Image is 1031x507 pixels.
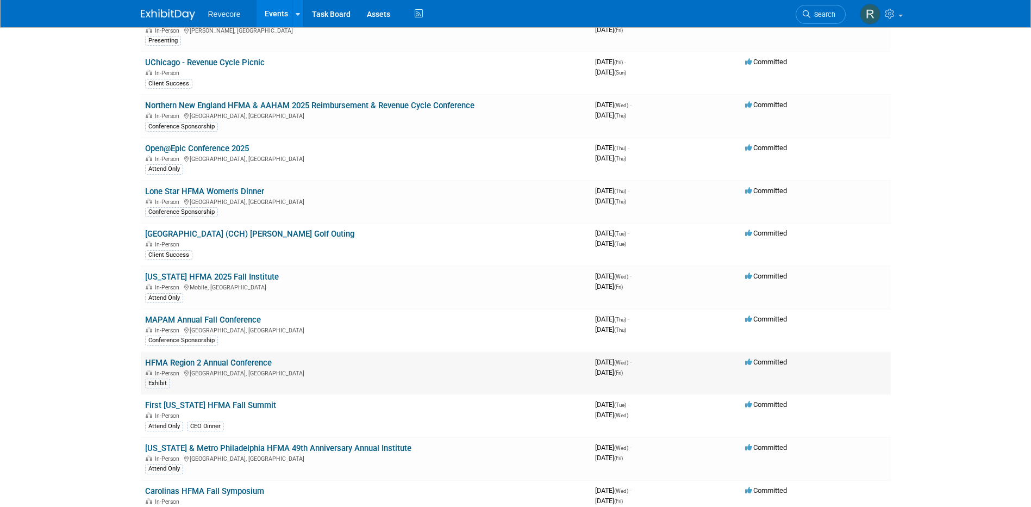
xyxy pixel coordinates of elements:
span: (Thu) [614,199,626,205]
a: HFMA Region 2 Annual Conference [145,358,272,368]
span: (Thu) [614,317,626,323]
span: Committed [745,400,787,409]
span: (Thu) [614,113,626,119]
div: [GEOGRAPHIC_DATA], [GEOGRAPHIC_DATA] [145,325,586,334]
img: In-Person Event [146,455,152,461]
span: Committed [745,229,787,237]
div: [GEOGRAPHIC_DATA], [GEOGRAPHIC_DATA] [145,197,586,206]
span: (Fri) [614,27,623,33]
img: In-Person Event [146,370,152,375]
span: (Thu) [614,145,626,151]
img: In-Person Event [146,199,152,204]
span: Committed [745,358,787,366]
span: - [630,358,632,366]
div: Exhibit [145,379,170,388]
span: (Wed) [614,488,628,494]
span: In-Person [155,284,183,291]
span: [DATE] [595,325,626,333]
span: [DATE] [595,229,629,237]
span: [DATE] [595,26,623,34]
span: [DATE] [595,486,632,494]
div: Client Success [145,79,192,89]
a: First [US_STATE] HFMA Fall Summit [145,400,276,410]
img: In-Person Event [146,498,152,504]
span: In-Person [155,113,183,120]
span: - [628,229,629,237]
span: (Fri) [614,284,623,290]
div: Presenting [145,36,181,46]
img: In-Person Event [146,70,152,75]
span: [DATE] [595,154,626,162]
span: Revecore [208,10,241,18]
div: Mobile, [GEOGRAPHIC_DATA] [145,282,586,291]
a: Carolinas HFMA Fall Symposium [145,486,264,496]
span: [DATE] [595,454,623,462]
span: - [630,486,632,494]
img: Rachael Sires [860,4,880,24]
img: In-Person Event [146,156,152,161]
span: [DATE] [595,497,623,505]
span: - [630,101,632,109]
span: (Thu) [614,156,626,162]
span: - [628,400,629,409]
div: [PERSON_NAME], [GEOGRAPHIC_DATA] [145,26,586,34]
div: Conference Sponsorship [145,207,218,217]
span: [DATE] [595,58,626,66]
span: (Thu) [614,188,626,194]
span: Committed [745,443,787,452]
span: Committed [745,144,787,152]
span: - [630,272,632,280]
div: [GEOGRAPHIC_DATA], [GEOGRAPHIC_DATA] [145,368,586,377]
div: CEO Dinner [187,422,224,431]
span: (Wed) [614,412,628,418]
span: (Thu) [614,327,626,333]
span: - [628,315,629,323]
span: (Tue) [614,402,626,408]
a: Northern New England HFMA & AAHAM 2025 Reimbursement & Revenue Cycle Conference [145,101,474,110]
span: [DATE] [595,68,626,76]
div: [GEOGRAPHIC_DATA], [GEOGRAPHIC_DATA] [145,111,586,120]
div: Attend Only [145,422,183,431]
a: Lone Star HFMA Women's Dinner [145,187,264,196]
span: (Fri) [614,370,623,376]
span: In-Person [155,27,183,34]
span: [DATE] [595,197,626,205]
span: In-Person [155,370,183,377]
a: UChicago - Revenue Cycle Picnic [145,58,265,67]
a: MAPAM Annual Fall Conference [145,315,261,325]
span: Committed [745,315,787,323]
img: In-Person Event [146,27,152,33]
img: In-Person Event [146,412,152,418]
span: Committed [745,486,787,494]
span: (Sun) [614,70,626,76]
span: (Wed) [614,274,628,280]
span: (Wed) [614,360,628,366]
span: [DATE] [595,443,632,452]
span: - [630,443,632,452]
img: In-Person Event [146,113,152,118]
div: [GEOGRAPHIC_DATA], [GEOGRAPHIC_DATA] [145,154,586,163]
a: Open@Epic Conference 2025 [145,144,249,153]
div: [GEOGRAPHIC_DATA], [GEOGRAPHIC_DATA] [145,454,586,462]
span: [DATE] [595,358,632,366]
span: [DATE] [595,187,629,195]
span: (Fri) [614,498,623,504]
span: [DATE] [595,144,629,152]
img: In-Person Event [146,327,152,332]
span: (Fri) [614,59,623,65]
span: [DATE] [595,400,629,409]
span: Committed [745,101,787,109]
span: (Wed) [614,102,628,108]
div: Attend Only [145,464,183,474]
span: (Tue) [614,231,626,237]
img: In-Person Event [146,241,152,246]
span: In-Person [155,241,183,248]
div: Attend Only [145,293,183,303]
span: In-Person [155,455,183,462]
span: [DATE] [595,411,628,419]
a: [US_STATE] HFMA 2025 Fall Institute [145,272,279,282]
span: [DATE] [595,272,632,280]
span: In-Person [155,498,183,505]
span: [DATE] [595,282,623,290]
div: Conference Sponsorship [145,122,218,132]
